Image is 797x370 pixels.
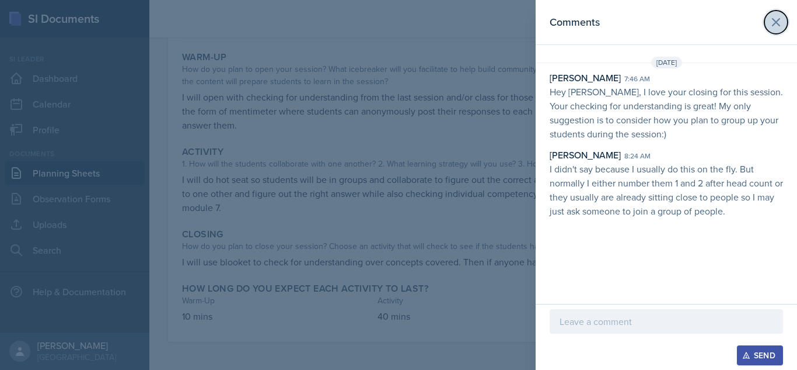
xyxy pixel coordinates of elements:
div: [PERSON_NAME] [550,148,621,162]
p: Hey [PERSON_NAME], I love your closing for this session. Your checking for understanding is great... [550,85,783,141]
span: [DATE] [651,57,682,68]
div: Send [744,351,775,360]
button: Send [737,345,783,365]
div: 8:24 am [624,151,651,161]
div: [PERSON_NAME] [550,71,621,85]
div: 7:46 am [624,74,650,84]
p: I didn't say because I usually do this on the fly. But normally I either number them 1 and 2 afte... [550,162,783,218]
h2: Comments [550,14,600,30]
